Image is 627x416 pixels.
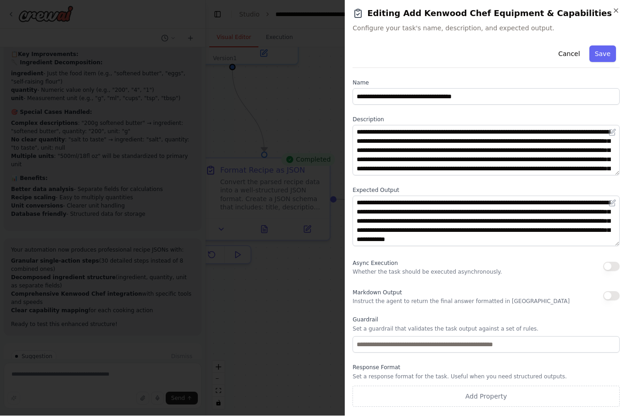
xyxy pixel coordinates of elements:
label: Name [353,79,620,87]
p: Set a response format for the task. Useful when you need structured outputs. [353,373,620,381]
button: Save [589,46,616,62]
p: Set a guardrail that validates the task output against a set of rules. [353,326,620,333]
p: Instruct the agent to return the final answer formatted in [GEOGRAPHIC_DATA] [353,298,570,305]
label: Response Format [353,364,620,371]
button: Cancel [553,46,585,62]
h2: Editing Add Kenwood Chef Equipment & Capabilities [353,7,620,20]
span: Async Execution [353,260,397,267]
label: Expected Output [353,187,620,194]
label: Description [353,116,620,124]
button: Open in editor [607,198,618,209]
label: Guardrail [353,316,620,324]
button: Open in editor [607,127,618,138]
button: Add Property [353,386,620,407]
span: Configure your task's name, description, and expected output. [353,24,620,33]
p: Whether the task should be executed asynchronously. [353,269,502,276]
span: Markdown Output [353,290,402,296]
